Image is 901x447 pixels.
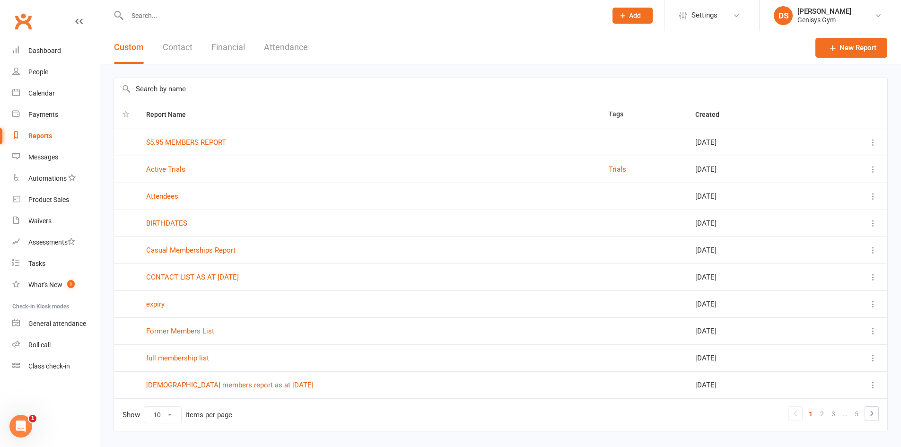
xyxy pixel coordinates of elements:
[609,164,626,175] button: Trials
[12,274,100,296] a: What's New1
[114,78,887,100] input: Search by name
[146,138,226,147] a: $5.95 MEMBERS REPORT
[797,16,851,24] div: Genisys Gym
[12,61,100,83] a: People
[124,9,600,22] input: Search...
[146,192,178,201] a: Attendees
[797,7,851,16] div: [PERSON_NAME]
[839,407,851,421] a: …
[12,232,100,253] a: Assessments
[816,407,828,421] a: 2
[12,356,100,377] a: Class kiosk mode
[12,125,100,147] a: Reports
[12,40,100,61] a: Dashboard
[146,109,196,120] button: Report Name
[114,31,144,64] button: Custom
[67,280,75,288] span: 1
[691,5,717,26] span: Settings
[146,273,239,281] a: CONTACT LIST AS AT [DATE]
[146,327,214,335] a: Former Members List
[12,83,100,104] a: Calendar
[600,100,687,129] th: Tags
[687,210,816,237] td: [DATE]
[146,219,187,228] a: BIRTHDATES
[687,156,816,183] td: [DATE]
[146,300,165,308] a: expiry
[695,109,730,120] button: Created
[28,341,51,349] div: Roll call
[629,12,641,19] span: Add
[29,415,36,422] span: 1
[851,407,862,421] a: 5
[687,129,816,156] td: [DATE]
[264,31,308,64] button: Attendance
[12,104,100,125] a: Payments
[28,111,58,118] div: Payments
[11,9,35,33] a: Clubworx
[12,313,100,334] a: General attendance kiosk mode
[28,320,86,327] div: General attendance
[28,68,48,76] div: People
[612,8,653,24] button: Add
[687,237,816,263] td: [DATE]
[28,47,61,54] div: Dashboard
[211,31,245,64] button: Financial
[687,183,816,210] td: [DATE]
[146,165,185,174] a: Active Trials
[146,381,314,389] a: [DEMOGRAPHIC_DATA] members report as at [DATE]
[695,111,730,118] span: Created
[28,89,55,97] div: Calendar
[28,175,67,182] div: Automations
[28,260,45,267] div: Tasks
[12,334,100,356] a: Roll call
[28,196,69,203] div: Product Sales
[28,132,52,140] div: Reports
[28,362,70,370] div: Class check-in
[28,217,52,225] div: Waivers
[146,246,236,254] a: Casual Memberships Report
[12,147,100,168] a: Messages
[805,407,816,421] a: 1
[163,31,192,64] button: Contact
[687,290,816,317] td: [DATE]
[828,407,839,421] a: 3
[28,153,58,161] div: Messages
[12,253,100,274] a: Tasks
[146,111,196,118] span: Report Name
[28,238,75,246] div: Assessments
[687,344,816,371] td: [DATE]
[815,38,887,58] a: New Report
[185,411,232,419] div: items per page
[12,168,100,189] a: Automations
[774,6,793,25] div: DS
[146,354,209,362] a: full membership list
[687,371,816,398] td: [DATE]
[122,406,232,423] div: Show
[12,189,100,210] a: Product Sales
[28,281,62,289] div: What's New
[9,415,32,438] iframe: Intercom live chat
[687,263,816,290] td: [DATE]
[12,210,100,232] a: Waivers
[687,317,816,344] td: [DATE]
